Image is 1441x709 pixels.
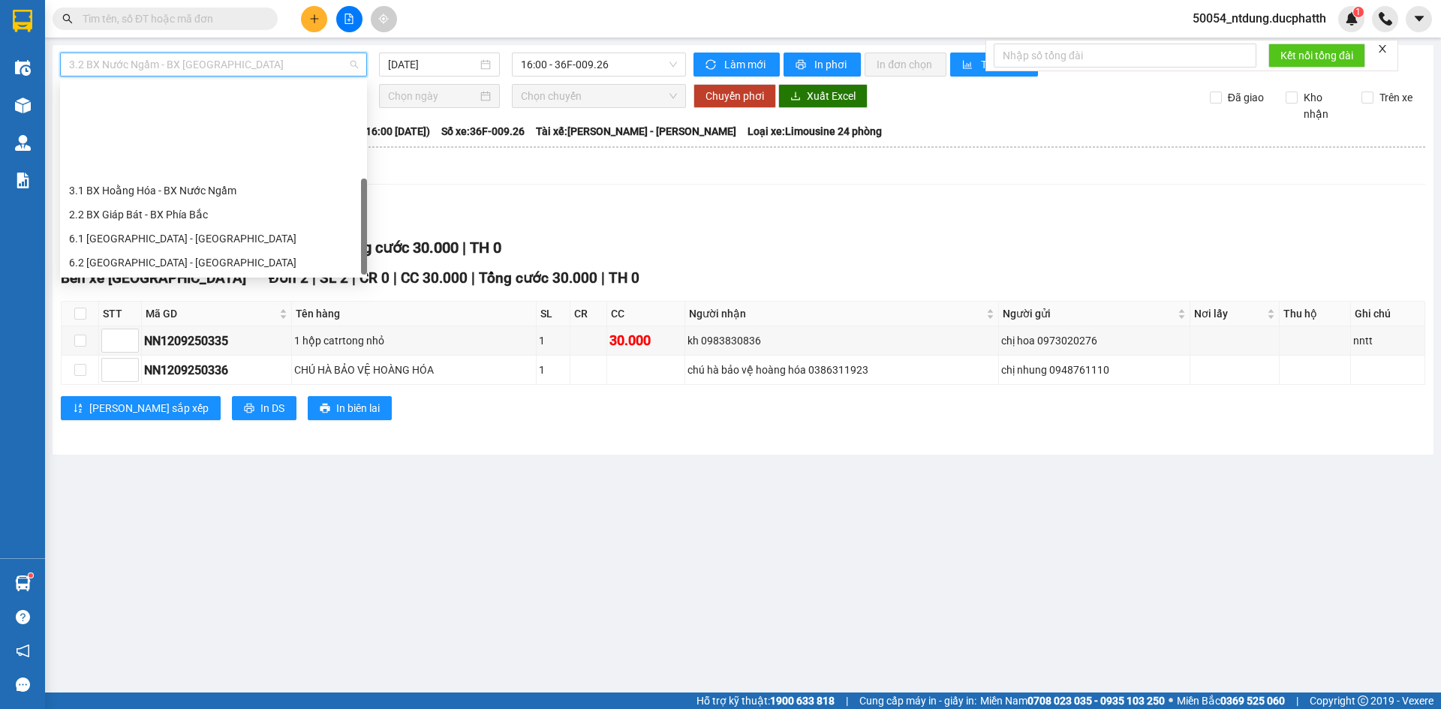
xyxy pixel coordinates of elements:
[69,254,358,271] div: 6.2 [GEOGRAPHIC_DATA] - [GEOGRAPHIC_DATA]
[705,59,718,71] span: sync
[807,88,856,104] span: Xuất Excel
[294,332,533,349] div: 1 hộp catrtong nhỏ
[539,332,567,349] div: 1
[536,123,736,140] span: Tài xế: [PERSON_NAME] - [PERSON_NAME]
[865,53,946,77] button: In đơn chọn
[570,302,607,326] th: CR
[962,59,975,71] span: bar-chart
[609,330,682,351] div: 30.000
[15,575,31,591] img: warehouse-icon
[1353,7,1364,17] sup: 1
[1001,332,1187,349] div: chị hoa 0973020276
[1220,695,1285,707] strong: 0369 525 060
[1177,692,1285,709] span: Miền Bắc
[814,56,849,73] span: In phơi
[846,692,848,709] span: |
[15,135,31,151] img: warehouse-icon
[388,88,477,104] input: Chọn ngày
[778,84,868,108] button: downloadXuất Excel
[1280,47,1353,64] span: Kết nối tổng đài
[338,239,459,257] span: Tổng cước 30.000
[1027,695,1165,707] strong: 0708 023 035 - 0935 103 250
[320,403,330,415] span: printer
[393,269,397,287] span: |
[539,362,567,378] div: 1
[1373,89,1418,106] span: Trên xe
[1001,362,1187,378] div: chị nhung 0948761110
[790,91,801,103] span: download
[60,179,367,203] div: 3.1 BX Hoằng Hóa - BX Nước Ngầm
[312,269,316,287] span: |
[69,53,358,76] span: 3.2 BX Nước Ngầm - BX Hoằng Hóa
[15,98,31,113] img: warehouse-icon
[69,230,358,247] div: 6.1 [GEOGRAPHIC_DATA] - [GEOGRAPHIC_DATA]
[1003,305,1174,322] span: Người gửi
[1169,698,1173,704] span: ⚪️
[146,305,276,322] span: Mã GD
[462,239,466,257] span: |
[471,269,475,287] span: |
[696,692,835,709] span: Hỗ trợ kỹ thuật:
[1268,44,1365,68] button: Kết nối tổng đài
[748,123,882,140] span: Loại xe: Limousine 24 phòng
[601,269,605,287] span: |
[62,14,73,24] span: search
[1351,302,1425,326] th: Ghi chú
[784,53,861,77] button: printerIn phơi
[689,305,983,322] span: Người nhận
[244,403,254,415] span: printer
[292,302,536,326] th: Tên hàng
[352,269,356,287] span: |
[15,173,31,188] img: solution-icon
[441,123,525,140] span: Số xe: 36F-009.26
[1194,305,1265,322] span: Nơi lấy
[1406,6,1432,32] button: caret-down
[1280,302,1350,326] th: Thu hộ
[89,400,209,416] span: [PERSON_NAME] sắp xếp
[144,332,289,350] div: NN1209250335
[336,400,380,416] span: In biên lai
[1222,89,1270,106] span: Đã giao
[60,203,367,227] div: 2.2 BX Giáp Bát - BX Phía Bắc
[980,692,1165,709] span: Miền Nam
[144,361,289,380] div: NN1209250336
[994,44,1256,68] input: Nhập số tổng đài
[60,227,367,251] div: 6.1 Thanh Hóa - Hà Nội
[537,302,570,326] th: SL
[29,573,33,578] sup: 1
[232,396,296,420] button: printerIn DS
[770,695,835,707] strong: 1900 633 818
[521,53,677,76] span: 16:00 - 36F-009.26
[693,84,776,108] button: Chuyển phơi
[1379,12,1392,26] img: phone-icon
[724,56,768,73] span: Làm mới
[15,60,31,76] img: warehouse-icon
[1355,7,1361,17] span: 1
[1353,332,1422,349] div: nntt
[260,400,284,416] span: In DS
[60,251,367,275] div: 6.2 Hà Nội - Thanh Hóa
[378,14,389,24] span: aim
[359,269,390,287] span: CR 0
[401,269,468,287] span: CC 30.000
[309,14,320,24] span: plus
[796,59,808,71] span: printer
[1298,89,1350,122] span: Kho nhận
[388,56,477,73] input: 12/09/2025
[69,206,358,223] div: 2.2 BX Giáp Bát - BX Phía Bắc
[269,269,308,287] span: Đơn 2
[13,10,32,32] img: logo-vxr
[344,14,354,24] span: file-add
[1358,695,1368,706] span: copyright
[320,269,348,287] span: SL 2
[336,6,363,32] button: file-add
[1181,9,1338,28] span: 50054_ntdung.ducphatth
[61,269,246,287] span: Bến xe [GEOGRAPHIC_DATA]
[142,326,292,356] td: NN1209250335
[687,332,996,349] div: kh 0983830836
[859,692,976,709] span: Cung cấp máy in - giấy in:
[1296,692,1298,709] span: |
[99,302,142,326] th: STT
[61,396,221,420] button: sort-ascending[PERSON_NAME] sắp xếp
[294,362,533,378] div: CHÚ HÀ BẢO VỆ HOÀNG HÓA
